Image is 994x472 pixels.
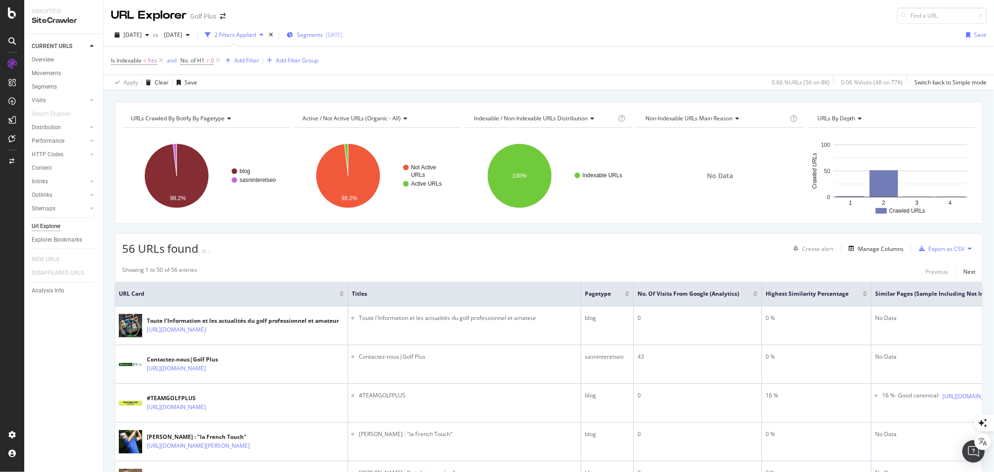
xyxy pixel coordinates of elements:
a: Performance [32,136,87,146]
text: 50 [824,168,830,174]
div: blog [585,391,630,400]
span: Segments [297,31,323,39]
div: Toute l'Information et les actualités du golf professionnel et amateur [147,317,339,325]
a: Content [32,163,96,173]
button: and [167,56,177,65]
span: pagetype [585,290,611,298]
div: DISAPPEARED URLS [32,268,84,278]
button: Next [963,266,975,277]
div: Showing 1 to 50 of 56 entries [122,266,197,277]
div: 16 % [766,391,867,400]
button: Create alert [789,241,833,256]
div: Contactez-nous|Golf Plus [147,355,236,364]
div: 0 % [766,353,867,361]
span: Indexable / Non-Indexable URLs distribution [474,114,588,122]
h4: URLs by Depth [816,111,967,126]
div: A chart. [294,135,459,216]
button: Add Filter Group [263,55,318,66]
div: [DATE] [326,31,343,39]
div: 0 % [766,314,867,322]
text: Crawled URLs [811,153,818,189]
div: Export as CSV [928,245,964,253]
text: Not Active [411,164,436,171]
div: Switch back to Simple mode [914,78,987,86]
a: [URL][DOMAIN_NAME] [147,364,206,373]
button: Manage Columns [845,243,904,254]
a: Analysis Info [32,286,96,296]
text: 0 [827,194,830,201]
a: CURRENT URLS [32,42,87,51]
span: URLs by Depth [817,114,856,122]
text: Crawled URLs [889,208,925,214]
img: Equal [202,250,206,253]
button: Add Filter [222,55,259,66]
a: Url Explorer [32,222,96,231]
div: [PERSON_NAME] : "la French Touch" [147,433,280,441]
button: Clear [142,75,169,90]
div: Segments [32,82,57,92]
div: blog [585,314,630,322]
div: HTTP Codes [32,150,63,160]
a: [URL][DOMAIN_NAME] [147,325,206,334]
button: Segments[DATE] [283,28,346,42]
div: A chart. [465,135,631,216]
h4: Active / Not Active URLs [301,111,452,126]
img: main image [119,363,142,366]
a: Segments [32,82,96,92]
div: A chart. [122,135,288,216]
span: = [206,56,209,64]
a: Explorer Bookmarks [32,235,96,245]
div: NEW URLS [32,255,59,264]
svg: A chart. [809,135,975,216]
h4: URLs Crawled By Botify By pagetype [129,111,281,126]
li: Contactez-nous|Golf Plus [359,353,577,361]
span: vs [153,31,160,39]
div: Content [32,163,52,173]
text: 1 [849,200,852,206]
text: URLs [411,172,425,178]
button: Previous [925,266,948,277]
div: Apply [123,78,138,86]
li: #TEAMGOLFPLUS [359,391,577,400]
div: Golf Plus [190,12,216,21]
div: URL Explorer [111,7,186,23]
div: blog [585,430,630,438]
text: 98.2% [170,195,186,201]
div: Overview [32,55,54,65]
div: Sitemaps [32,204,55,214]
div: and [167,56,177,64]
div: Outlinks [32,190,52,200]
span: Yes [148,54,157,67]
div: Search Engines [32,109,70,119]
div: Analytics [32,7,96,15]
div: SiteCrawler [32,15,96,26]
div: 2 Filters Applied [214,31,256,39]
a: Sitemaps [32,204,87,214]
a: [URL][DOMAIN_NAME][PERSON_NAME] [147,441,250,451]
text: 2 [882,200,885,206]
div: Open Intercom Messenger [962,440,985,463]
span: No. of Visits from Google (Analytics) [638,290,739,298]
div: Next [963,268,975,276]
div: Save [185,78,197,86]
button: 2 Filters Applied [201,28,267,42]
div: Distribution [32,123,61,132]
div: Url Explorer [32,222,61,231]
img: main image [119,310,142,342]
button: [DATE] [160,28,193,42]
div: Performance [32,136,64,146]
div: 0.66 % URLs ( 56 on 8K ) [772,78,829,86]
span: Active / Not Active URLs (organic - all) [302,114,401,122]
div: Clear [155,78,169,86]
h4: Indexable / Non-Indexable URLs Distribution [472,111,616,126]
text: 3 [915,200,919,206]
button: Save [962,28,987,42]
img: main image [119,427,142,457]
text: sasninteretseo [240,177,276,183]
div: times [267,30,275,40]
div: Movements [32,69,61,78]
span: No Data [707,171,734,180]
div: #TEAMGOLFPLUS [147,394,236,403]
div: 0 [638,314,758,322]
span: 2025 Sep. 5th [160,31,182,39]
